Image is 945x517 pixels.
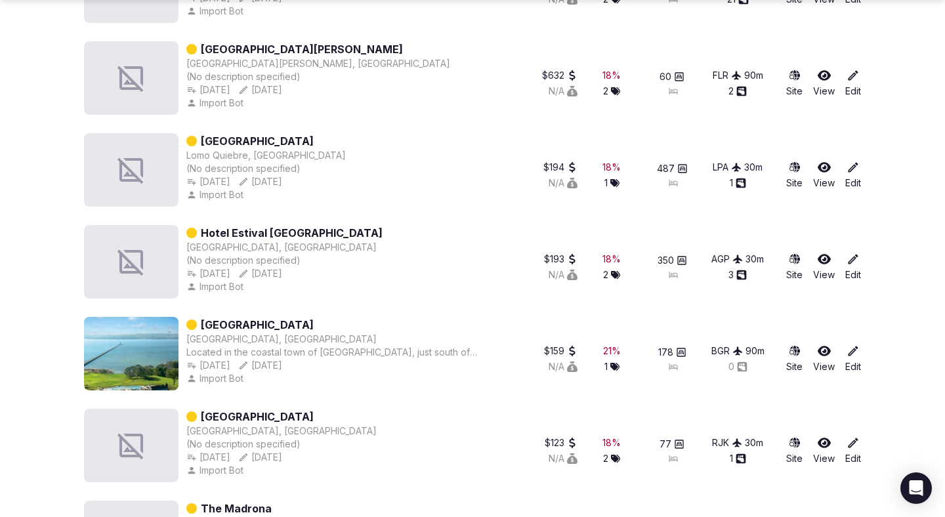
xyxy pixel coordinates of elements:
[544,344,577,358] div: $159
[186,359,230,372] button: [DATE]
[201,317,314,333] a: [GEOGRAPHIC_DATA]
[603,452,620,465] button: 2
[711,253,743,266] div: AGP
[549,176,577,190] button: N/A
[186,254,383,267] div: (No description specified)
[658,346,673,359] span: 178
[745,436,763,449] button: 30m
[603,344,621,358] button: 21%
[186,372,246,385] button: Import Bot
[238,175,282,188] button: [DATE]
[186,464,246,477] button: Import Bot
[604,176,619,190] button: 1
[660,438,671,451] span: 77
[813,69,835,98] a: View
[744,161,763,174] div: 30 m
[602,161,621,174] button: 18%
[660,70,671,83] span: 60
[186,96,246,110] button: Import Bot
[201,501,272,516] a: The Madrona
[186,424,377,438] div: [GEOGRAPHIC_DATA], [GEOGRAPHIC_DATA]
[745,344,765,358] div: 90 m
[186,451,230,464] button: [DATE]
[786,253,803,281] button: Site
[186,188,246,201] div: Import Bot
[186,333,377,346] button: [GEOGRAPHIC_DATA], [GEOGRAPHIC_DATA]
[786,69,803,98] a: Site
[713,161,742,174] div: LPA
[201,225,383,241] a: Hotel Estival [GEOGRAPHIC_DATA]
[186,162,346,175] div: (No description specified)
[201,41,403,57] a: [GEOGRAPHIC_DATA][PERSON_NAME]
[186,70,450,83] div: (No description specified)
[238,83,282,96] button: [DATE]
[845,69,861,98] a: Edit
[728,360,747,373] button: 0
[186,149,346,162] div: Lomo Quiebre, [GEOGRAPHIC_DATA]
[238,359,282,372] button: [DATE]
[603,85,620,98] button: 2
[744,161,763,174] button: 30m
[549,360,577,373] button: N/A
[602,69,621,82] div: 18 %
[745,436,763,449] div: 30 m
[238,267,282,280] div: [DATE]
[603,344,621,358] div: 21 %
[845,161,861,190] a: Edit
[602,253,621,266] button: 18%
[549,268,577,281] button: N/A
[745,253,764,266] button: 30m
[845,253,861,281] a: Edit
[602,436,621,449] button: 18%
[728,85,747,98] button: 2
[186,267,230,280] button: [DATE]
[542,69,577,82] button: $632
[744,69,763,82] div: 90 m
[603,268,620,281] button: 2
[186,438,377,451] div: (No description specified)
[900,472,932,504] div: Open Intercom Messenger
[549,452,577,465] button: N/A
[658,254,687,267] button: 350
[845,344,861,373] a: Edit
[238,451,282,464] button: [DATE]
[845,436,861,465] a: Edit
[84,317,178,390] img: Featured image for Samoset Resort
[658,346,686,359] button: 178
[711,344,743,358] button: BGR
[660,438,684,451] button: 77
[544,253,577,266] button: $193
[728,268,747,281] button: 3
[186,57,450,70] button: [GEOGRAPHIC_DATA][PERSON_NAME], [GEOGRAPHIC_DATA]
[186,280,246,293] button: Import Bot
[549,85,577,98] button: N/A
[730,452,746,465] button: 1
[712,436,742,449] button: RJK
[786,161,803,190] a: Site
[602,69,621,82] button: 18%
[786,344,803,373] a: Site
[713,69,742,82] button: FLR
